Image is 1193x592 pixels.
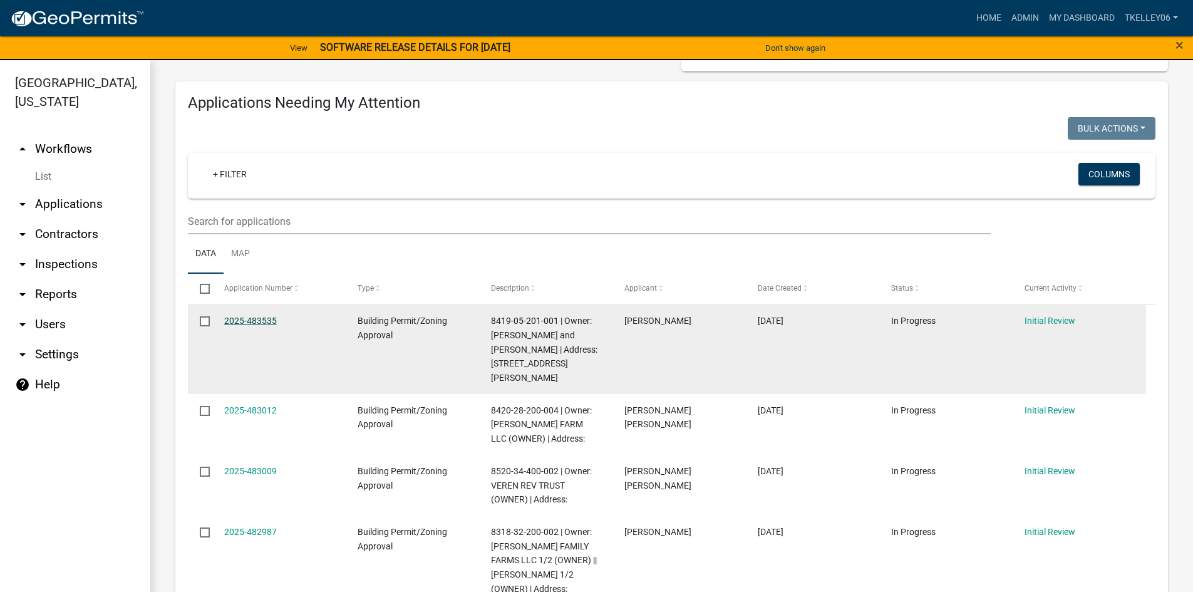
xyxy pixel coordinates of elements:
datatable-header-cell: Description [479,274,612,304]
span: Current Activity [1025,284,1077,293]
a: Admin [1006,6,1044,30]
a: Data [188,234,224,274]
span: In Progress [891,405,936,415]
span: Building Permit/Zoning Approval [358,405,447,430]
span: 09/23/2025 [758,405,783,415]
span: In Progress [891,466,936,476]
datatable-header-cell: Select [188,274,212,304]
span: jim stanton [624,316,691,326]
span: 09/23/2025 [758,527,783,537]
a: Initial Review [1025,316,1075,326]
i: arrow_drop_down [15,197,30,212]
span: Jackson Frailey [624,405,691,430]
span: Jackson Frailey [624,466,691,491]
span: 09/23/2025 [758,466,783,476]
a: Tkelley06 [1120,6,1183,30]
datatable-header-cell: Type [345,274,478,304]
a: Map [224,234,257,274]
i: arrow_drop_down [15,227,30,242]
a: Initial Review [1025,466,1075,476]
i: arrow_drop_up [15,142,30,157]
a: 2025-482987 [224,527,277,537]
span: 8420-28-200-004 | Owner: NORELL FARM LLC (OWNER) | Address: [491,405,592,444]
button: Bulk Actions [1068,117,1155,140]
a: My Dashboard [1044,6,1120,30]
strong: SOFTWARE RELEASE DETAILS FOR [DATE] [320,41,510,53]
i: arrow_drop_down [15,287,30,302]
span: Status [891,284,913,293]
a: 2025-483535 [224,316,277,326]
datatable-header-cell: Applicant [612,274,746,304]
span: Building Permit/Zoning Approval [358,527,447,551]
span: In Progress [891,527,936,537]
datatable-header-cell: Current Activity [1013,274,1146,304]
datatable-header-cell: Application Number [212,274,345,304]
span: Building Permit/Zoning Approval [358,466,447,491]
span: Description [491,284,529,293]
span: 09/24/2025 [758,316,783,326]
span: 8419-05-201-001 | Owner: brett and lisa nichols | Address: 1602 HOPKINS AVE [491,316,597,383]
a: 2025-483009 [224,466,277,476]
span: Application Number [224,284,292,293]
input: Search for applications [188,209,991,234]
span: Date Created [758,284,802,293]
span: Jonathan Fisher [624,527,691,537]
span: In Progress [891,316,936,326]
i: arrow_drop_down [15,317,30,332]
a: View [285,38,312,58]
button: Close [1175,38,1184,53]
span: Building Permit/Zoning Approval [358,316,447,340]
h4: Applications Needing My Attention [188,94,1155,112]
a: Initial Review [1025,527,1075,537]
datatable-header-cell: Date Created [746,274,879,304]
a: Home [971,6,1006,30]
span: Applicant [624,284,657,293]
span: Type [358,284,374,293]
a: 2025-483012 [224,405,277,415]
button: Don't show again [760,38,830,58]
i: arrow_drop_down [15,257,30,272]
a: Initial Review [1025,405,1075,415]
a: + Filter [203,163,257,185]
button: Columns [1078,163,1140,185]
span: × [1175,36,1184,54]
i: help [15,377,30,392]
i: arrow_drop_down [15,347,30,362]
span: 8520-34-400-002 | Owner: VEREN REV TRUST (OWNER) | Address: [491,466,592,505]
datatable-header-cell: Status [879,274,1013,304]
